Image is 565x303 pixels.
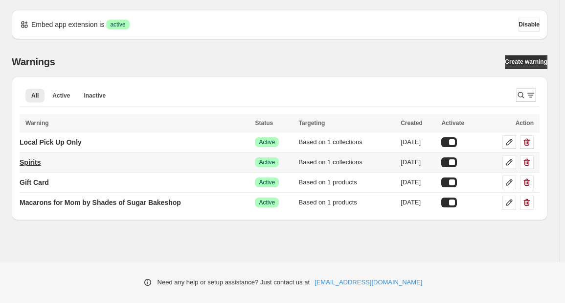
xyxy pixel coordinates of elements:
p: Gift Card [20,177,49,187]
span: Activate [441,120,464,126]
div: Based on 1 collections [299,137,395,147]
span: Active [259,199,275,206]
span: Action [516,120,534,126]
div: Based on 1 products [299,177,395,187]
div: [DATE] [401,157,435,167]
span: Active [259,138,275,146]
span: Created [401,120,423,126]
span: active [110,21,125,28]
span: Active [52,92,70,100]
span: All [31,92,39,100]
a: Gift Card [20,175,49,190]
p: Spirits [20,157,41,167]
span: Inactive [84,92,106,100]
div: [DATE] [401,177,435,187]
span: Active [259,158,275,166]
a: [EMAIL_ADDRESS][DOMAIN_NAME] [315,278,422,287]
p: Local Pick Up Only [20,137,82,147]
p: Macarons for Mom by Shades of Sugar Bakeshop [20,198,181,207]
span: Active [259,178,275,186]
span: Create warning [505,58,547,66]
div: Based on 1 products [299,198,395,207]
a: Spirits [20,154,41,170]
p: Embed app extension is [31,20,104,29]
span: Disable [519,21,540,28]
h2: Warnings [12,56,55,68]
button: Disable [519,18,540,31]
a: Local Pick Up Only [20,134,82,150]
div: [DATE] [401,198,435,207]
a: Create warning [505,55,547,69]
span: Targeting [299,120,325,126]
div: Based on 1 collections [299,157,395,167]
button: Search and filter results [516,88,536,102]
div: [DATE] [401,137,435,147]
a: Macarons for Mom by Shades of Sugar Bakeshop [20,195,181,210]
span: Status [255,120,273,126]
span: Warning [25,120,49,126]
